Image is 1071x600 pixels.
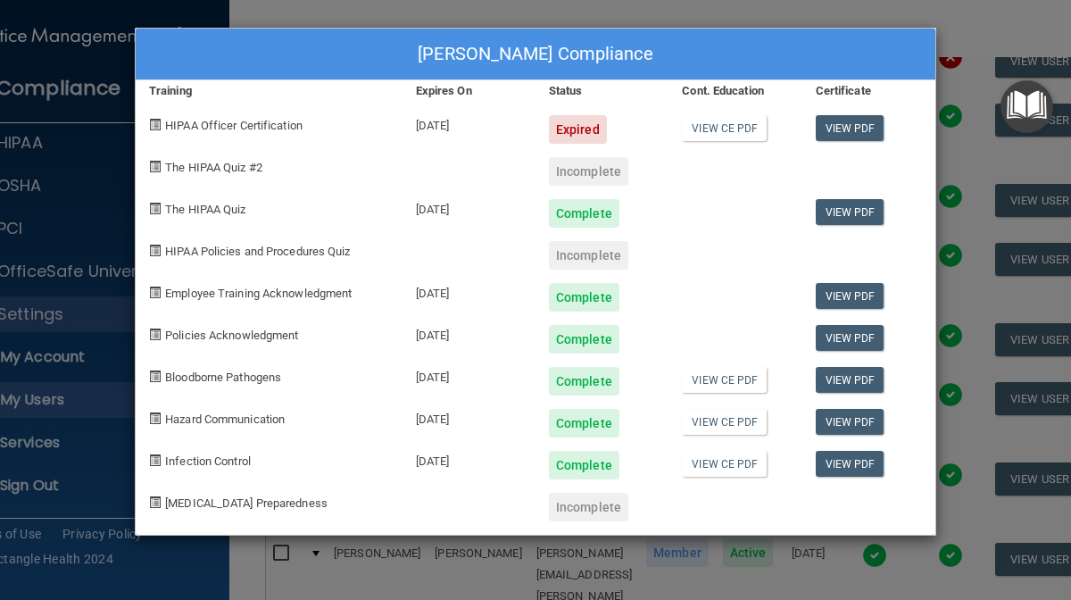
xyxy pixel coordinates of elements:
span: Infection Control [165,454,251,468]
span: Policies Acknowledgment [165,329,298,342]
div: Complete [549,325,619,354]
div: Expired [549,115,607,144]
div: [PERSON_NAME] Compliance [136,29,935,80]
span: The HIPAA Quiz #2 [165,161,262,174]
div: Incomplete [549,493,628,521]
div: Complete [549,409,619,437]
div: [DATE] [403,354,535,396]
div: Complete [549,199,619,228]
span: [MEDICAL_DATA] Preparedness [165,496,328,510]
span: Employee Training Acknowledgment [165,287,352,300]
span: Bloodborne Pathogens [165,371,281,384]
div: Complete [549,451,619,479]
span: HIPAA Policies and Procedures Quiz [165,245,350,258]
span: HIPAA Officer Certification [165,119,303,132]
a: View PDF [816,283,884,309]
div: Certificate [802,80,935,102]
div: Training [136,80,403,102]
div: [DATE] [403,186,535,228]
button: Open Resource Center [1000,80,1053,133]
div: Cont. Education [668,80,801,102]
div: [DATE] [403,270,535,312]
div: [DATE] [403,312,535,354]
div: Expires On [403,80,535,102]
div: Complete [549,283,619,312]
a: View CE PDF [682,115,767,141]
div: Incomplete [549,241,628,270]
a: View CE PDF [682,409,767,435]
a: View CE PDF [682,451,767,477]
div: [DATE] [403,437,535,479]
a: View PDF [816,115,884,141]
div: Status [535,80,668,102]
a: View PDF [816,367,884,393]
div: [DATE] [403,396,535,437]
span: The HIPAA Quiz [165,203,245,216]
div: Incomplete [549,157,628,186]
span: Hazard Communication [165,412,285,426]
a: View PDF [816,199,884,225]
a: View PDF [816,451,884,477]
a: View PDF [816,325,884,351]
a: View PDF [816,409,884,435]
a: View CE PDF [682,367,767,393]
div: Complete [549,367,619,396]
div: [DATE] [403,102,535,144]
